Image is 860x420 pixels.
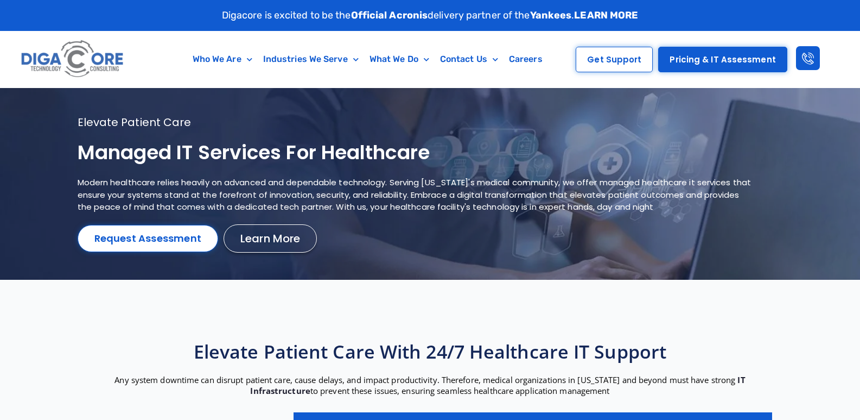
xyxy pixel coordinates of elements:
p: Digacore is excited to be the delivery partner of the . [222,8,639,23]
a: Contact Us [435,47,504,72]
a: Request Assessment [78,225,219,252]
span: Get Support [587,55,641,64]
a: IT Infrastructure [250,374,745,396]
a: Industries We Serve [258,47,364,72]
nav: Menu [172,47,563,72]
a: What We Do [364,47,435,72]
a: Careers [504,47,548,72]
h2: Elevate Patient Care with 24/7 Healthcare IT Support [83,340,778,363]
img: Digacore logo 1 [18,36,127,82]
strong: Yankees [530,9,572,21]
a: Get Support [576,47,653,72]
span: Pricing & IT Assessment [670,55,775,64]
a: Learn More [224,224,317,253]
a: Pricing & IT Assessment [658,47,787,72]
a: Who We Are [187,47,258,72]
a: LEARN MORE [574,9,638,21]
p: Modern healthcare relies heavily on advanced and dependable technology. Serving [US_STATE]'s medi... [78,177,756,214]
span: Learn More [240,233,300,244]
strong: Official Acronis [351,9,428,21]
p: Any system downtime can disrupt patient care, cause delays, and impact productivity. Therefore, m... [83,374,778,396]
h1: Managed IT services for healthcare [78,140,756,166]
p: Elevate patient care [78,115,756,129]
